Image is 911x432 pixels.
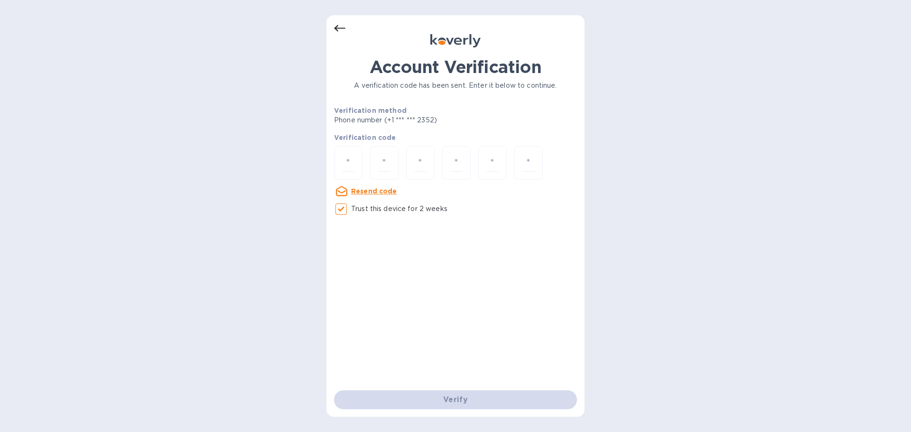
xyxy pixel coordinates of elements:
b: Verification method [334,107,407,114]
p: Verification code [334,133,577,142]
p: A verification code has been sent. Enter it below to continue. [334,81,577,91]
h1: Account Verification [334,57,577,77]
u: Resend code [351,187,397,195]
p: Trust this device for 2 weeks [351,204,447,214]
p: Phone number (+1 *** *** 2352) [334,115,510,125]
